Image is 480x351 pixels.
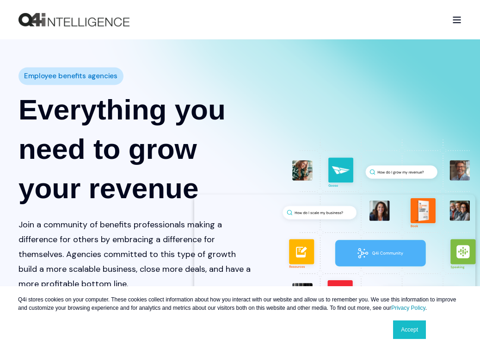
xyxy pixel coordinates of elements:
p: Q4i stores cookies on your computer. These cookies collect information about how you interact wit... [18,295,462,312]
a: Privacy Policy [391,305,425,311]
span: Employee benefits agencies [24,69,117,83]
p: Join a community of benefits professionals making a difference for others by embracing a differen... [18,217,253,291]
a: Accept [393,320,426,339]
a: Back to Home [18,13,129,27]
a: Open Burger Menu [448,12,466,28]
img: Q4intelligence, LLC logo [18,13,129,27]
iframe: Popup CTA [194,194,475,346]
h1: Everything you need to grow your revenue [18,90,253,208]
